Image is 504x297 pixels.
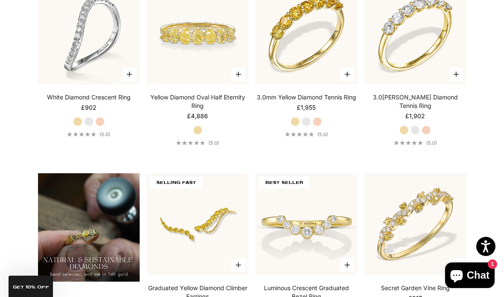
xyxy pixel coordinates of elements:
[442,262,497,290] inbox-online-store-chat: Shopify online store chat
[255,173,357,275] img: #YellowGold
[394,140,437,146] a: 5.0 out of 5.0 stars(5.0)
[38,173,140,282] img: 2_05b7e518-09e1-48b4-8828-ad2f9eb41d13.png
[285,132,314,137] div: 5.0 out of 5.0 stars
[13,285,49,289] span: GET 10% Off
[67,131,110,137] a: 5.0 out of 5.0 stars(5.0)
[426,140,437,146] span: (5.0)
[364,173,466,275] img: #YellowGold
[147,173,249,275] img: #YellowGold
[187,112,208,120] sale-price: £4,886
[364,93,466,110] a: 3.0[PERSON_NAME] Diamond Tennis Ring
[405,112,425,120] sale-price: £1,902
[257,93,356,102] a: 3.0mm Yellow Diamond Tennis Ring
[67,132,96,137] div: 5.0 out of 5.0 stars
[208,140,219,146] span: (5.0)
[381,284,450,292] a: Secret Garden Vine Ring
[394,140,423,145] div: 5.0 out of 5.0 stars
[9,276,53,297] div: GET 10% Off
[147,93,249,110] a: Yellow Diamond Oval Half Eternity Ring
[317,131,328,137] span: (5.0)
[150,177,202,189] span: SELLING FAST
[176,140,219,146] a: 5.0 out of 5.0 stars(5.0)
[259,177,309,189] span: BEST SELLER
[176,140,205,145] div: 5.0 out of 5.0 stars
[47,93,131,102] a: White Diamond Crescent Ring
[297,103,316,112] sale-price: £1,955
[81,103,97,112] sale-price: £902
[285,131,328,137] a: 5.0 out of 5.0 stars(5.0)
[100,131,110,137] span: (5.0)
